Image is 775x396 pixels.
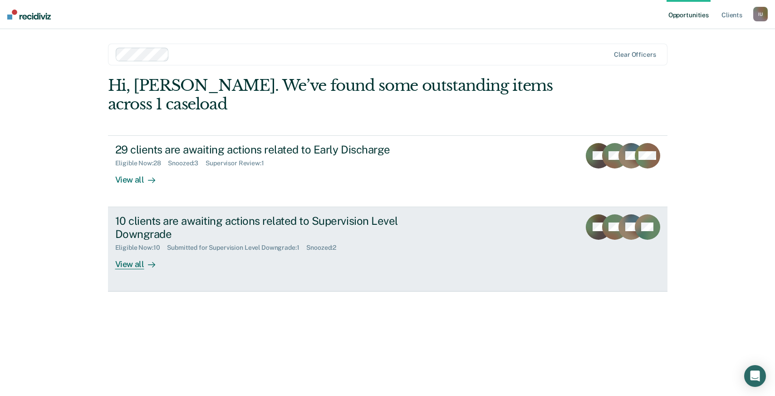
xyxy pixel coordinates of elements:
div: View all [115,167,166,185]
div: Hi, [PERSON_NAME]. We’ve found some outstanding items across 1 caseload [108,76,555,114]
img: Recidiviz [7,10,51,20]
div: Snoozed : 2 [306,244,343,252]
div: Supervisor Review : 1 [206,159,271,167]
div: 29 clients are awaiting actions related to Early Discharge [115,143,434,156]
div: Open Intercom Messenger [744,365,766,387]
div: 10 clients are awaiting actions related to Supervision Level Downgrade [115,214,434,241]
a: 10 clients are awaiting actions related to Supervision Level DowngradeEligible Now:10Submitted fo... [108,207,667,292]
button: IU [753,7,768,21]
div: Snoozed : 3 [168,159,206,167]
div: Clear officers [614,51,656,59]
div: I U [753,7,768,21]
div: View all [115,252,166,269]
div: Eligible Now : 10 [115,244,167,252]
div: Submitted for Supervision Level Downgrade : 1 [167,244,306,252]
div: Eligible Now : 28 [115,159,168,167]
a: 29 clients are awaiting actions related to Early DischargeEligible Now:28Snoozed:3Supervisor Revi... [108,135,667,207]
